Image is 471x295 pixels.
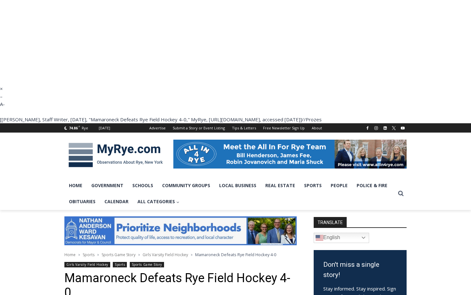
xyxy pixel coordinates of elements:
[364,124,371,132] a: Facebook
[64,178,395,210] nav: Primary Navigation
[173,140,407,169] img: All in for Rye
[146,123,326,133] nav: Secondary Navigation
[99,125,110,131] div: [DATE]
[100,194,133,210] a: Calendar
[169,123,228,133] a: Submit a Story or Event Listing
[78,253,80,257] span: >
[323,260,397,280] h3: Don't miss a single story!
[137,198,179,205] span: All Categories
[316,234,323,242] img: en
[102,252,136,257] a: Sports Game Story
[64,262,110,267] a: Girls Varsity Field Hockey
[381,124,389,132] a: Linkedin
[133,194,184,210] a: All Categories
[326,178,352,194] a: People
[83,252,95,257] a: Sports
[64,194,100,210] a: Obituaries
[372,124,380,132] a: Instagram
[130,262,164,267] a: Sports Game Story
[64,138,167,172] img: MyRye.com
[228,123,260,133] a: Tips & Letters
[64,178,87,194] a: Home
[97,253,99,257] span: >
[87,178,128,194] a: Government
[138,253,140,257] span: >
[128,178,158,194] a: Schools
[191,253,193,257] span: >
[113,262,127,267] a: Sports
[69,126,78,130] span: 74.86
[399,124,407,132] a: YouTube
[261,178,300,194] a: Real Estate
[300,178,326,194] a: Sports
[352,178,392,194] a: Police & Fire
[64,251,297,258] nav: Breadcrumbs
[395,188,407,199] button: View Search Form
[146,123,169,133] a: Advertise
[215,178,261,194] a: Local Business
[158,178,215,194] a: Community Groups
[314,217,347,227] strong: TRANSLATE
[82,125,88,131] div: Rye
[143,252,188,257] a: Girls Varsity Field Hockey
[78,125,80,128] span: F
[314,233,369,243] a: English
[64,252,76,257] a: Home
[390,124,398,132] a: X
[260,123,308,133] a: Free Newsletter Sign Up
[308,123,326,133] a: About
[195,252,276,257] span: Mamaroneck Defeats Rye Field Hockey 4-0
